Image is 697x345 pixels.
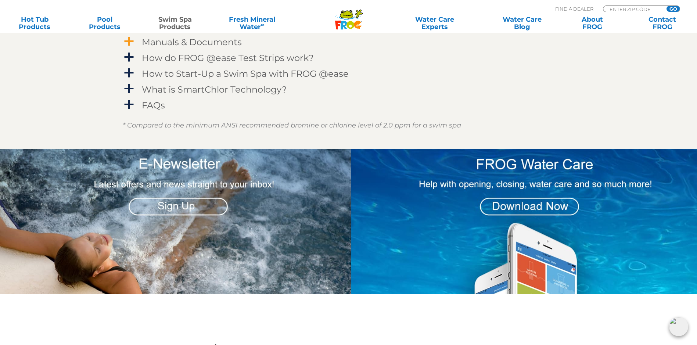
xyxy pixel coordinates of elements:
a: a What is SmartChlor Technology? [123,83,575,96]
h4: What is SmartChlor Technology? [142,85,287,94]
input: GO [667,6,680,12]
a: Hot TubProducts [7,16,62,30]
span: a [123,52,134,63]
em: * Compared to the minimum ANSI recommended bromine or chlorine level of 2.0 ppm for a swim spa [123,121,461,129]
span: a [123,68,134,79]
input: Zip Code Form [609,6,658,12]
a: Swim SpaProducts [148,16,202,30]
p: Find A Dealer [555,6,593,12]
h4: Manuals & Documents [142,37,242,47]
a: AboutFROG [565,16,619,30]
h4: How do FROG @ease Test Strips work? [142,53,314,63]
a: a How do FROG @ease Test Strips work? [123,51,575,65]
span: a [123,99,134,110]
a: ContactFROG [635,16,690,30]
h4: FAQs [142,100,165,110]
span: a [123,36,134,47]
a: a How to Start-Up a Swim Spa with FROG @ease [123,67,575,80]
a: PoolProducts [78,16,132,30]
a: Water CareBlog [495,16,549,30]
a: a Manuals & Documents [123,35,575,49]
img: openIcon [669,317,688,336]
h4: How to Start-Up a Swim Spa with FROG @ease [142,69,349,79]
span: a [123,83,134,94]
a: Water CareExperts [391,16,479,30]
sup: ∞ [261,22,265,28]
a: a FAQs [123,98,575,112]
a: Fresh MineralWater∞ [218,16,286,30]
